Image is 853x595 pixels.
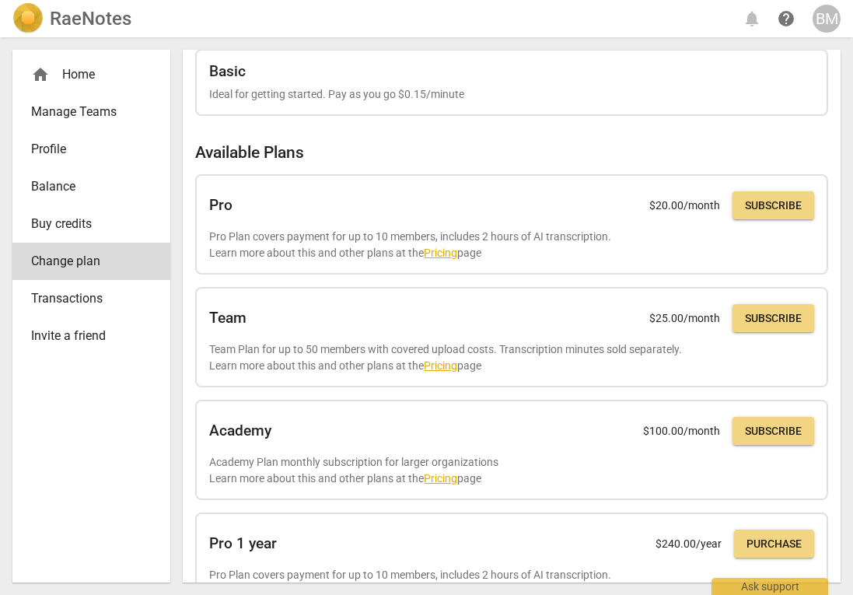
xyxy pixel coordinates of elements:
[12,205,170,243] a: Buy credits
[12,93,170,131] a: Manage Teams
[12,3,131,34] a: LogoRaeNotes
[12,243,170,280] a: Change plan
[195,143,828,163] h2: Available Plans
[745,198,802,214] span: Subscribe
[12,3,44,34] img: Logo
[209,86,814,103] p: Ideal for getting started. Pay as you go $0.15/minute
[649,310,720,327] p: $ 25.00 /month
[209,229,814,261] p: Pro Plan covers payment for up to 10 members, includes 2 hours of AI transcription. Learn more ab...
[31,103,139,121] span: Manage Teams
[31,65,139,84] div: Home
[732,417,814,445] button: Subscribe
[813,5,841,33] button: BM
[12,131,170,168] a: Profile
[732,304,814,332] button: Subscribe
[31,215,139,233] span: Buy credits
[649,198,720,214] p: $ 20.00 /month
[12,56,170,93] div: Home
[50,8,131,30] h2: RaeNotes
[424,359,457,372] a: Pricing
[31,177,139,196] span: Balance
[655,536,722,552] p: $ 240.00 /year
[209,341,814,373] p: Team Plan for up to 50 members with covered upload costs. Transcription minutes sold separately. ...
[732,191,814,219] button: Subscribe
[772,5,800,33] a: Help
[746,537,802,552] span: Purchase
[209,535,277,552] h2: Pro 1 year
[209,63,246,80] h2: Basic
[12,317,170,355] a: Invite a friend
[424,472,457,485] a: Pricing
[209,454,814,486] p: Academy Plan monthly subscription for larger organizations Learn more about this and other plans ...
[31,327,139,345] span: Invite a friend
[424,247,457,259] a: Pricing
[777,9,795,28] span: help
[209,197,232,214] h2: Pro
[745,311,802,327] span: Subscribe
[31,65,50,84] span: home
[12,168,170,205] a: Balance
[31,140,139,159] span: Profile
[643,423,720,439] p: $ 100.00 /month
[745,424,802,439] span: Subscribe
[711,578,828,595] div: Ask support
[209,422,271,439] h2: Academy
[209,310,246,327] h2: Team
[31,289,139,308] span: Transactions
[12,280,170,317] a: Transactions
[734,530,814,558] button: Purchase
[31,252,139,271] span: Change plan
